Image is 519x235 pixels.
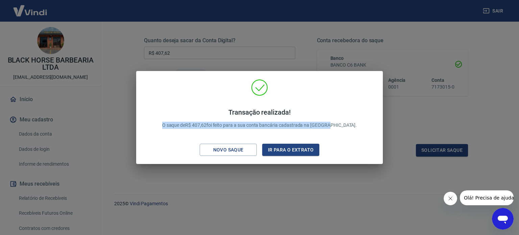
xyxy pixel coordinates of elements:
[262,144,319,156] button: Ir para o extrato
[492,208,514,230] iframe: Botão para abrir a janela de mensagens
[4,5,57,10] span: Olá! Precisa de ajuda?
[205,146,252,154] div: Novo saque
[200,144,257,156] button: Novo saque
[460,190,514,205] iframe: Mensagem da empresa
[162,108,357,116] h4: Transação realizada!
[162,108,357,129] p: O saque de R$ 407,62 foi feito para a sua conta bancária cadastrada na [GEOGRAPHIC_DATA].
[444,192,457,205] iframe: Fechar mensagem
